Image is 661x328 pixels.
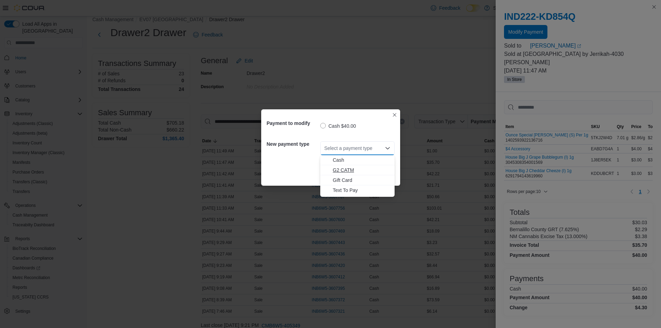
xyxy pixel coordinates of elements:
[320,122,356,130] label: Cash $40.00
[324,144,325,152] input: Accessible screen reader label
[267,116,319,130] h5: Payment to modify
[320,155,395,195] div: Choose from the following options
[267,137,319,151] h5: New payment type
[320,155,395,165] button: Cash
[333,157,390,163] span: Cash
[385,145,390,151] button: Close list of options
[320,175,395,185] button: Gift Card
[333,167,390,174] span: G2 CATM
[333,177,390,184] span: Gift Card
[320,165,395,175] button: G2 CATM
[390,111,399,119] button: Closes this modal window
[333,187,390,194] span: Text To Pay
[320,185,395,195] button: Text To Pay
